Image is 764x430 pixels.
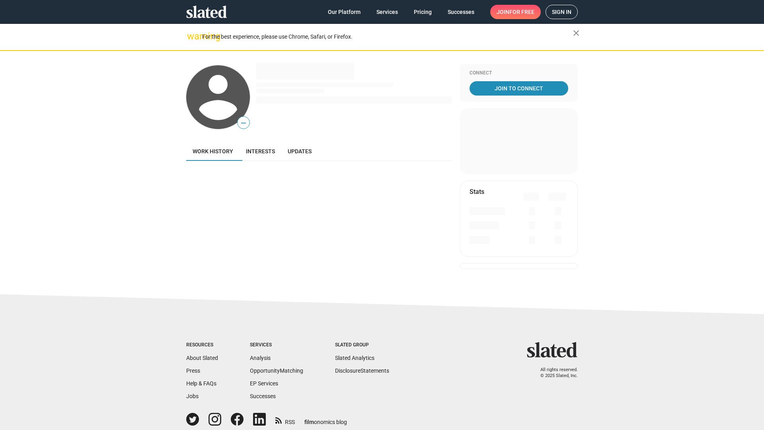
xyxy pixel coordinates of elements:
a: Analysis [250,355,271,361]
a: DisclosureStatements [335,367,389,374]
span: Services [376,5,398,19]
div: Connect [470,70,568,76]
span: Updates [288,148,312,154]
a: Jobs [186,393,199,399]
div: Slated Group [335,342,389,348]
span: for free [509,5,534,19]
a: EP Services [250,380,278,387]
a: RSS [275,414,295,426]
a: Successes [250,393,276,399]
a: Joinfor free [490,5,541,19]
a: filmonomics blog [304,412,347,426]
a: Interests [240,142,281,161]
a: Slated Analytics [335,355,374,361]
span: Sign in [552,5,571,19]
a: Press [186,367,200,374]
a: OpportunityMatching [250,367,303,374]
a: Services [370,5,404,19]
a: Successes [441,5,481,19]
span: Successes [448,5,474,19]
a: Updates [281,142,318,161]
mat-card-title: Stats [470,188,484,196]
span: Join To Connect [471,81,567,96]
span: Interests [246,148,275,154]
a: About Slated [186,355,218,361]
span: Our Platform [328,5,361,19]
div: Resources [186,342,218,348]
a: Join To Connect [470,81,568,96]
div: For the best experience, please use Chrome, Safari, or Firefox. [202,31,573,42]
p: All rights reserved. © 2025 Slated, Inc. [532,367,578,379]
mat-icon: warning [187,31,197,41]
span: Join [497,5,534,19]
a: Our Platform [322,5,367,19]
span: Pricing [414,5,432,19]
span: Work history [193,148,233,154]
a: Sign in [546,5,578,19]
span: — [238,118,249,128]
mat-icon: close [571,28,581,38]
span: film [304,419,314,425]
a: Help & FAQs [186,380,216,387]
div: Services [250,342,303,348]
a: Work history [186,142,240,161]
a: Pricing [407,5,438,19]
